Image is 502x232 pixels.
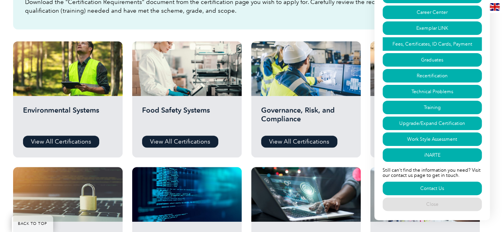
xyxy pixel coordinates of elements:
[490,3,500,11] img: en
[383,163,482,180] p: Still can't find the information you need? Visit our contact us page to get in touch.
[383,21,482,35] a: Exemplar LINK
[383,117,482,130] a: Upgrade/Expand Certification
[261,136,337,148] a: View All Certifications
[23,106,113,130] h2: Environmental Systems
[261,106,351,130] h2: Governance, Risk, and Compliance
[383,37,482,51] a: Fees, Certificates, ID Cards, Payment
[383,132,482,146] a: Work Style Assessment
[383,182,482,195] a: Contact Us
[383,6,482,19] a: Career Center
[383,148,482,162] a: iNARTE
[12,215,53,232] a: BACK TO TOP
[383,53,482,67] a: Graduates
[142,136,218,148] a: View All Certifications
[23,136,99,148] a: View All Certifications
[383,69,482,82] a: Recertification
[383,85,482,98] a: Technical Problems
[142,106,232,130] h2: Food Safety Systems
[383,101,482,114] a: Training
[383,197,482,211] a: Close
